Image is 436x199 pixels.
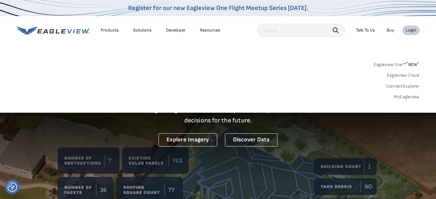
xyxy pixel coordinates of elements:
[133,27,152,33] div: Solutions
[406,62,419,67] span: NEW
[158,133,217,147] a: Explore Imagery
[356,27,375,33] div: Talk To Us
[374,60,420,67] a: Eagleview One™*NEW*
[225,133,278,147] a: Discover Data
[7,182,17,192] img: Revisit consent button
[101,27,119,33] div: Products
[200,27,220,33] div: Resources
[387,72,420,78] a: Eagleview Cloud
[257,24,345,37] input: Search
[7,182,17,192] button: Consent Preferences
[166,27,186,33] a: Developer
[406,27,416,33] div: Login
[387,27,394,33] a: Buy
[128,4,308,12] a: Register for our new Eagleview One Flight Meetup Series [DATE].
[394,94,420,100] a: MyEagleview
[386,83,420,89] a: ConnectExplorer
